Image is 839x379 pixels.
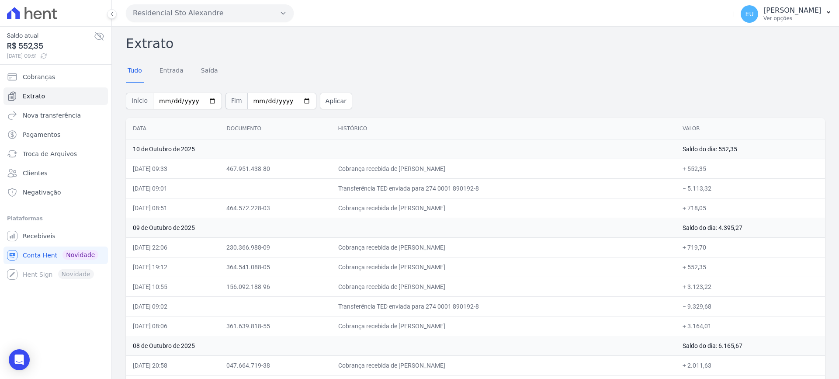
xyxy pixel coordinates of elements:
td: [DATE] 22:06 [126,237,219,257]
th: Documento [219,118,331,139]
td: [DATE] 08:51 [126,198,219,218]
td: 047.664.719-38 [219,355,331,375]
td: Transferência TED enviada para 274 0001 890192-8 [331,296,676,316]
td: 08 de Outubro de 2025 [126,336,676,355]
td: Cobrança recebida de [PERSON_NAME] [331,277,676,296]
th: Valor [676,118,825,139]
span: Conta Hent [23,251,57,260]
td: 467.951.438-80 [219,159,331,178]
span: Cobranças [23,73,55,81]
p: [PERSON_NAME] [763,6,822,15]
td: + 2.011,63 [676,355,825,375]
span: Extrato [23,92,45,101]
span: [DATE] 09:51 [7,52,94,60]
td: − 9.329,68 [676,296,825,316]
span: R$ 552,35 [7,40,94,52]
td: 364.541.088-05 [219,257,331,277]
p: Ver opções [763,15,822,22]
span: Recebíveis [23,232,55,240]
div: Plataformas [7,213,104,224]
td: 156.092.188-96 [219,277,331,296]
a: Tudo [126,60,144,83]
span: Troca de Arquivos [23,150,77,158]
td: Transferência TED enviada para 274 0001 890192-8 [331,178,676,198]
td: 361.639.818-55 [219,316,331,336]
td: Cobrança recebida de [PERSON_NAME] [331,159,676,178]
th: Data [126,118,219,139]
button: EU [PERSON_NAME] Ver opções [734,2,839,26]
th: Histórico [331,118,676,139]
td: Cobrança recebida de [PERSON_NAME] [331,237,676,257]
h2: Extrato [126,34,825,53]
a: Troca de Arquivos [3,145,108,163]
a: Saída [199,60,220,83]
span: EU [745,11,754,17]
div: Open Intercom Messenger [9,349,30,370]
td: [DATE] 10:55 [126,277,219,296]
td: + 3.164,01 [676,316,825,336]
td: − 5.113,32 [676,178,825,198]
a: Negativação [3,184,108,201]
nav: Sidebar [7,68,104,283]
span: Fim [225,93,247,109]
button: Residencial Sto Alexandre [126,4,294,22]
td: 464.572.228-03 [219,198,331,218]
td: 230.366.988-09 [219,237,331,257]
td: Saldo do dia: 4.395,27 [676,218,825,237]
span: Clientes [23,169,47,177]
td: [DATE] 20:58 [126,355,219,375]
td: Cobrança recebida de [PERSON_NAME] [331,316,676,336]
td: + 718,05 [676,198,825,218]
td: [DATE] 08:06 [126,316,219,336]
td: Cobrança recebida de [PERSON_NAME] [331,198,676,218]
td: Saldo do dia: 552,35 [676,139,825,159]
td: Cobrança recebida de [PERSON_NAME] [331,257,676,277]
td: [DATE] 09:01 [126,178,219,198]
span: Início [126,93,153,109]
td: Cobrança recebida de [PERSON_NAME] [331,355,676,375]
span: Nova transferência [23,111,81,120]
a: Nova transferência [3,107,108,124]
a: Entrada [158,60,185,83]
td: [DATE] 19:12 [126,257,219,277]
td: + 552,35 [676,159,825,178]
td: + 552,35 [676,257,825,277]
a: Clientes [3,164,108,182]
td: + 3.123,22 [676,277,825,296]
span: Negativação [23,188,61,197]
td: 09 de Outubro de 2025 [126,218,676,237]
span: Saldo atual [7,31,94,40]
td: 10 de Outubro de 2025 [126,139,676,159]
button: Aplicar [320,93,352,109]
span: Novidade [62,250,98,260]
span: Pagamentos [23,130,60,139]
td: + 719,70 [676,237,825,257]
a: Pagamentos [3,126,108,143]
a: Extrato [3,87,108,105]
a: Recebíveis [3,227,108,245]
td: [DATE] 09:02 [126,296,219,316]
a: Cobranças [3,68,108,86]
a: Conta Hent Novidade [3,247,108,264]
td: Saldo do dia: 6.165,67 [676,336,825,355]
td: [DATE] 09:33 [126,159,219,178]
